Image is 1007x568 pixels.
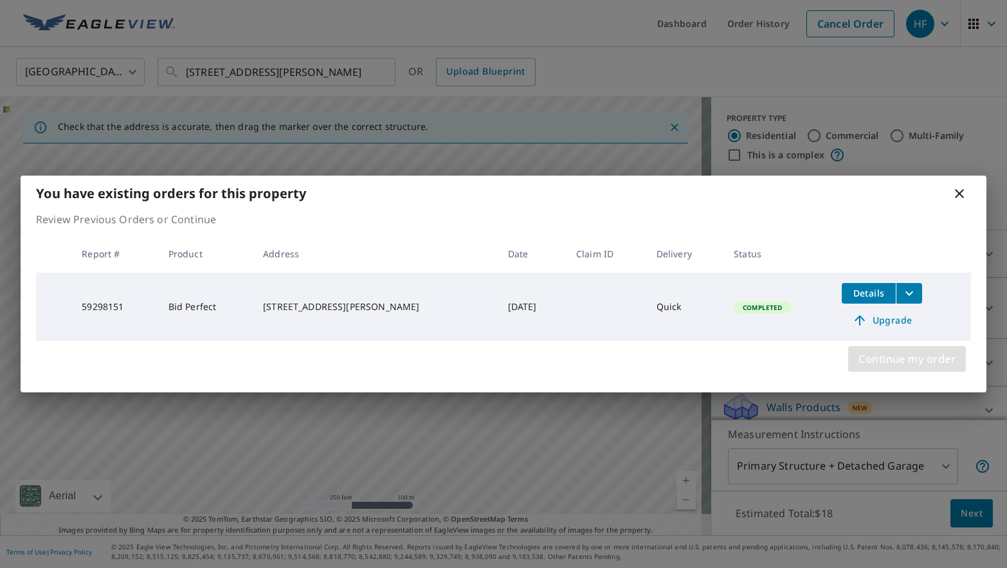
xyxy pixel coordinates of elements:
th: Address [253,235,498,273]
span: Completed [735,303,790,312]
td: Quick [646,273,724,341]
span: Continue my order [858,350,956,368]
p: Review Previous Orders or Continue [36,212,971,227]
button: Continue my order [848,346,966,372]
th: Delivery [646,235,724,273]
th: Date [498,235,566,273]
th: Claim ID [566,235,646,273]
button: detailsBtn-59298151 [842,283,896,304]
div: [STREET_ADDRESS][PERSON_NAME] [263,300,487,313]
a: Upgrade [842,310,922,331]
th: Report # [71,235,158,273]
th: Product [158,235,253,273]
span: Details [849,287,888,299]
td: [DATE] [498,273,566,341]
td: Bid Perfect [158,273,253,341]
button: filesDropdownBtn-59298151 [896,283,922,304]
b: You have existing orders for this property [36,185,306,202]
span: Upgrade [849,313,914,328]
td: 59298151 [71,273,158,341]
th: Status [723,235,831,273]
